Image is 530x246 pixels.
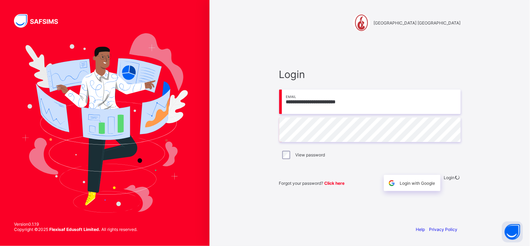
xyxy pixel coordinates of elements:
span: Forgot your password? [279,181,345,186]
button: Open asap [502,222,523,243]
a: Click here [325,181,345,186]
span: Login [444,175,455,180]
span: [GEOGRAPHIC_DATA] [GEOGRAPHIC_DATA] [374,20,461,26]
img: google.396cfc9801f0270233282035f929180a.svg [388,179,396,187]
span: Version 0.1.19 [14,222,137,227]
img: SAFSIMS Logo [14,14,66,28]
span: Login with Google [400,181,435,186]
span: Copyright © 2025 All rights reserved. [14,227,137,232]
label: View password [295,152,325,157]
img: Hero Image [22,33,188,212]
span: Login [279,68,461,80]
a: Help [416,227,425,232]
strong: Flexisaf Edusoft Limited. [49,227,100,232]
a: Privacy Policy [429,227,458,232]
